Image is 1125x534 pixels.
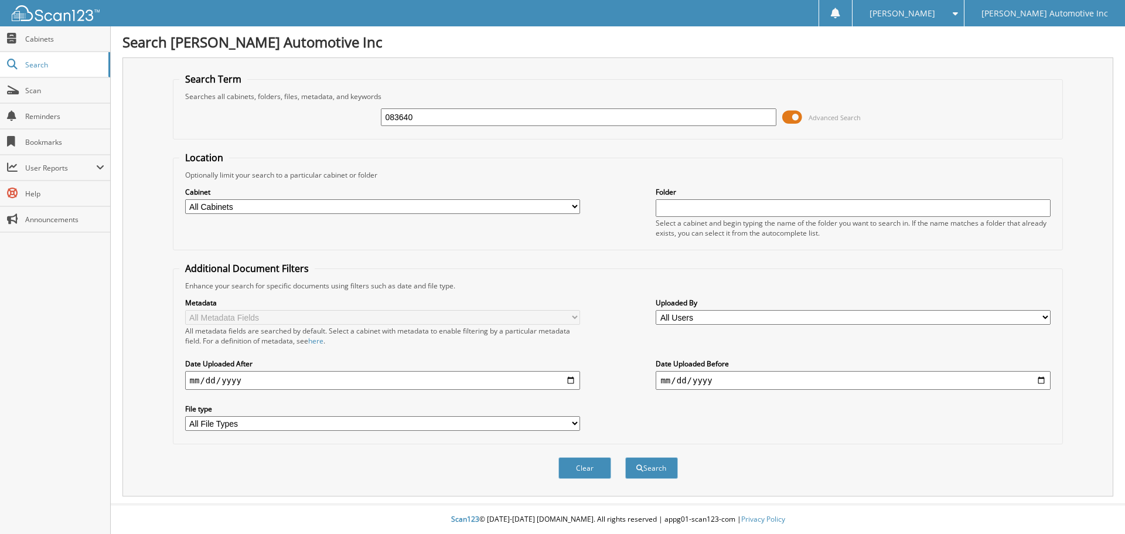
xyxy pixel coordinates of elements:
[656,187,1051,197] label: Folder
[25,34,104,44] span: Cabinets
[870,10,935,17] span: [PERSON_NAME]
[185,359,580,369] label: Date Uploaded After
[185,298,580,308] label: Metadata
[185,404,580,414] label: File type
[558,457,611,479] button: Clear
[25,163,96,173] span: User Reports
[179,73,247,86] legend: Search Term
[656,298,1051,308] label: Uploaded By
[179,262,315,275] legend: Additional Document Filters
[12,5,100,21] img: scan123-logo-white.svg
[308,336,323,346] a: here
[25,60,103,70] span: Search
[122,32,1113,52] h1: Search [PERSON_NAME] Automotive Inc
[741,514,785,524] a: Privacy Policy
[625,457,678,479] button: Search
[656,371,1051,390] input: end
[111,505,1125,534] div: © [DATE]-[DATE] [DOMAIN_NAME]. All rights reserved | appg01-scan123-com |
[981,10,1108,17] span: [PERSON_NAME] Automotive Inc
[25,215,104,225] span: Announcements
[185,326,580,346] div: All metadata fields are searched by default. Select a cabinet with metadata to enable filtering b...
[25,86,104,96] span: Scan
[656,359,1051,369] label: Date Uploaded Before
[179,91,1057,101] div: Searches all cabinets, folders, files, metadata, and keywords
[656,218,1051,238] div: Select a cabinet and begin typing the name of the folder you want to search in. If the name match...
[179,170,1057,180] div: Optionally limit your search to a particular cabinet or folder
[1066,478,1125,534] iframe: Chat Widget
[179,281,1057,291] div: Enhance your search for specific documents using filters such as date and file type.
[25,189,104,199] span: Help
[179,151,229,164] legend: Location
[25,137,104,147] span: Bookmarks
[185,371,580,390] input: start
[451,514,479,524] span: Scan123
[25,111,104,121] span: Reminders
[185,187,580,197] label: Cabinet
[809,113,861,122] span: Advanced Search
